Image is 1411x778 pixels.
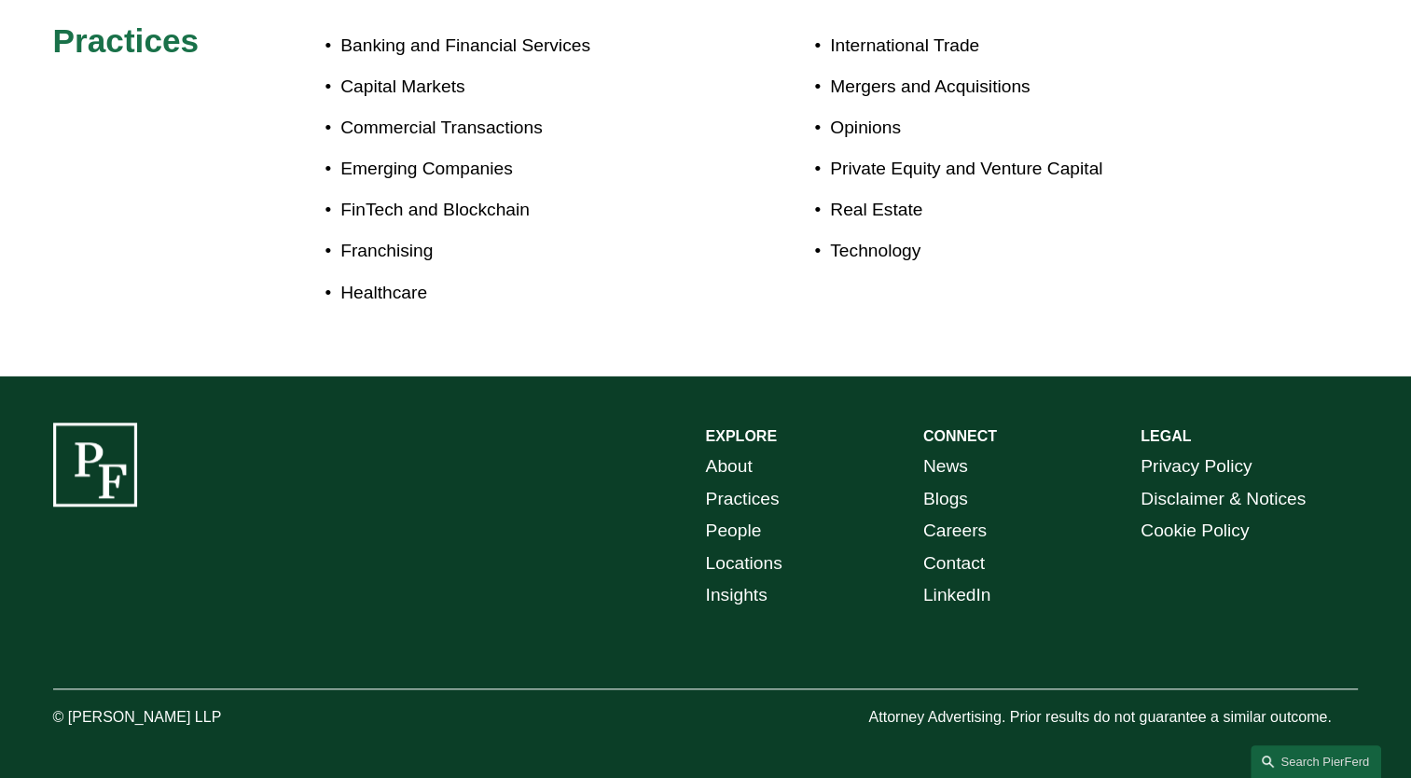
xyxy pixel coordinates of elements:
a: Privacy Policy [1141,451,1252,483]
a: People [706,515,762,548]
p: Commercial Transactions [340,112,705,145]
p: FinTech and Blockchain [340,194,705,227]
p: Banking and Financial Services [340,30,705,63]
p: Technology [830,235,1250,268]
a: Locations [706,548,782,580]
span: Practices [53,22,200,59]
p: Opinions [830,112,1250,145]
p: Real Estate [830,194,1250,227]
p: Healthcare [340,277,705,310]
strong: LEGAL [1141,428,1191,444]
a: About [706,451,753,483]
a: Cookie Policy [1141,515,1249,548]
strong: CONNECT [923,428,997,444]
strong: EXPLORE [706,428,777,444]
p: Private Equity and Venture Capital [830,153,1250,186]
a: Blogs [923,483,968,516]
a: LinkedIn [923,579,991,612]
a: Insights [706,579,768,612]
p: Mergers and Acquisitions [830,71,1250,104]
p: Franchising [340,235,705,268]
a: Disclaimer & Notices [1141,483,1306,516]
a: Careers [923,515,987,548]
a: Contact [923,548,985,580]
p: Emerging Companies [340,153,705,186]
p: Capital Markets [340,71,705,104]
a: News [923,451,968,483]
p: International Trade [830,30,1250,63]
a: Search this site [1251,745,1381,778]
p: © [PERSON_NAME] LLP [53,704,325,731]
a: Practices [706,483,780,516]
p: Attorney Advertising. Prior results do not guarantee a similar outcome. [868,704,1358,731]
